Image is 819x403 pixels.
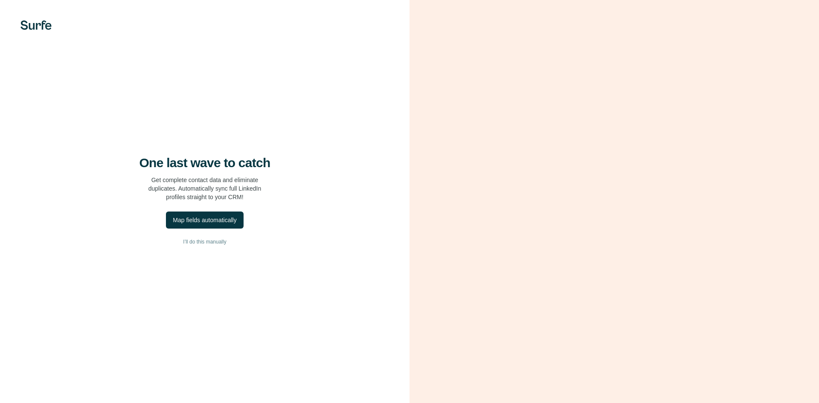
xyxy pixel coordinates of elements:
img: Surfe's logo [20,20,52,30]
button: I’ll do this manually [17,235,392,248]
button: Map fields automatically [166,212,243,229]
div: Map fields automatically [173,216,236,224]
p: Get complete contact data and eliminate duplicates. Automatically sync full LinkedIn profiles str... [148,176,261,201]
h4: One last wave to catch [139,155,270,171]
span: I’ll do this manually [183,238,226,246]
